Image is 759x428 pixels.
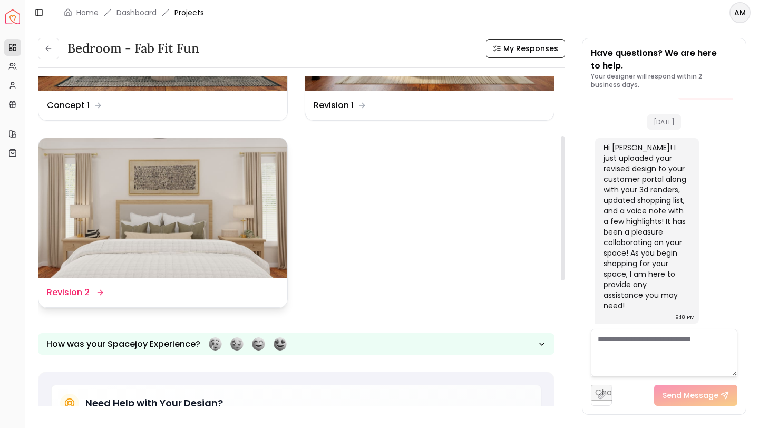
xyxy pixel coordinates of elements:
span: Projects [174,7,204,18]
a: Dashboard [116,7,157,18]
div: Hi [PERSON_NAME]! I just uploaded your revised design to your customer portal along with your 3d ... [604,142,688,311]
dd: Revision 2 [47,286,90,299]
a: Spacejoy [5,9,20,24]
a: Revision 2Revision 2 [38,138,288,308]
span: My Responses [503,43,558,54]
img: Revision 2 [38,138,287,278]
button: How was your Spacejoy Experience?Feeling terribleFeeling badFeeling goodFeeling awesome [38,333,554,355]
dd: Concept 1 [47,99,90,112]
a: Home [76,7,99,18]
span: [DATE] [647,114,681,130]
span: AM [731,3,750,22]
h3: Bedroom - Fab Fit Fun [67,40,199,57]
div: 9:18 PM [675,312,695,323]
h5: Need Help with Your Design? [85,396,223,411]
p: How was your Spacejoy Experience? [46,338,200,351]
button: AM [729,2,751,23]
p: Have questions? We are here to help. [591,47,737,72]
nav: breadcrumb [64,7,204,18]
p: Your designer will respond within 2 business days. [591,72,737,89]
button: My Responses [486,39,565,58]
dd: Revision 1 [314,99,354,112]
img: Spacejoy Logo [5,9,20,24]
